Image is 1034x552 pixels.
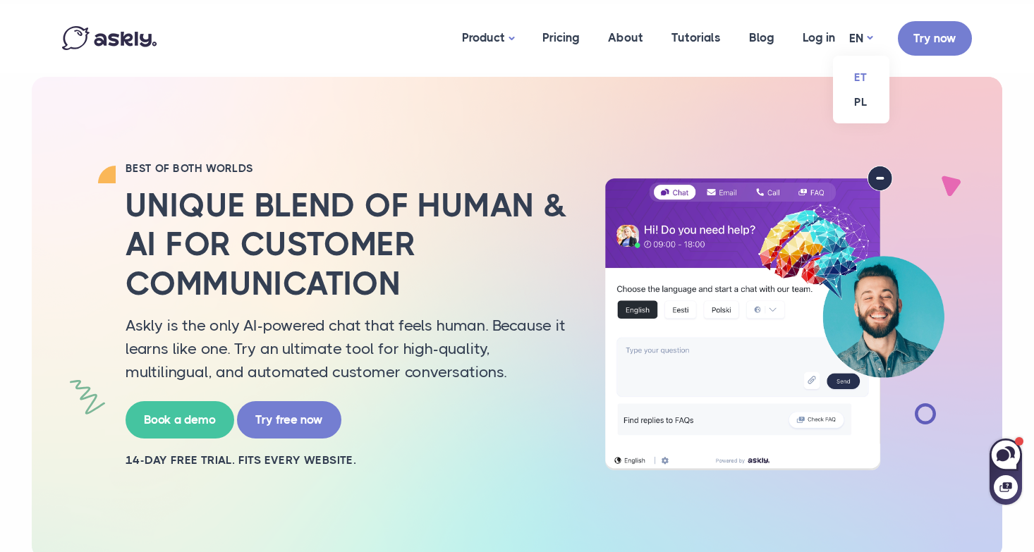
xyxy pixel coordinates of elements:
[126,314,570,384] p: Askly is the only AI-powered chat that feels human. Because it learns like one. Try an ultimate t...
[528,4,594,72] a: Pricing
[833,90,889,114] a: PL
[126,186,570,303] h2: Unique blend of human & AI for customer communication
[594,4,657,72] a: About
[789,4,849,72] a: Log in
[62,26,157,50] img: Askly
[988,436,1023,506] iframe: Askly chat
[591,166,958,470] img: AI multilingual chat
[735,4,789,72] a: Blog
[849,28,872,49] a: EN
[898,21,972,56] a: Try now
[448,4,528,73] a: Product
[126,453,570,468] h2: 14-day free trial. Fits every website.
[657,4,735,72] a: Tutorials
[126,161,570,176] h2: BEST OF BOTH WORLDS
[833,65,889,90] a: ET
[237,401,341,438] a: Try free now
[126,401,234,438] a: Book a demo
